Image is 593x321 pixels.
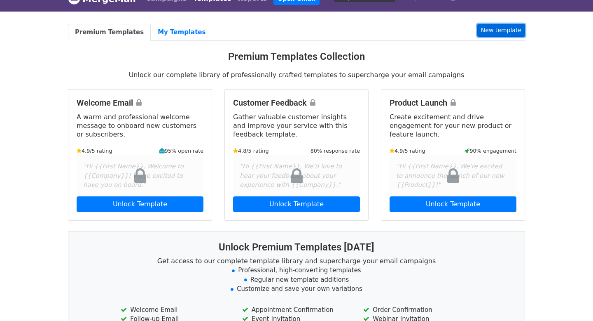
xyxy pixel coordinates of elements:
h4: Product Launch [390,98,516,108]
small: 4.9/5 rating [390,147,425,155]
li: Customize and save your own variations [78,284,515,294]
p: A warm and professional welcome message to onboard new customers or subscribers. [77,113,203,139]
div: "Hi {{First Name}}, We're excited to announce the launch of our new {{Product}}!" [390,155,516,196]
li: Appointment Confirmation [242,305,351,315]
small: 4.9/5 rating [77,147,112,155]
p: Get access to our complete template library and supercharge your email campaigns [78,257,515,265]
h4: Welcome Email [77,98,203,108]
a: Unlock Template [77,196,203,212]
li: Order Confirmation [363,305,472,315]
small: 90% engagement [465,147,516,155]
a: My Templates [151,24,212,41]
small: 80% response rate [311,147,360,155]
p: Unlock our complete library of professionally crafted templates to supercharge your email campaigns [68,71,525,79]
iframe: Chat Widget [552,281,593,321]
h4: Customer Feedback [233,98,360,108]
a: New template [477,24,525,37]
li: Regular new template additions [78,275,515,285]
small: 4.8/5 rating [233,147,269,155]
h3: Unlock Premium Templates [DATE] [78,241,515,253]
a: Unlock Template [233,196,360,212]
h3: Premium Templates Collection [68,51,525,63]
a: Premium Templates [68,24,151,41]
a: Unlock Template [390,196,516,212]
div: "Hi {{First Name}}, Welcome to {{Company}}! We're excited to have you on board." [77,155,203,196]
li: Welcome Email [121,305,229,315]
li: Professional, high-converting templates [78,266,515,275]
p: Gather valuable customer insights and improve your service with this feedback template. [233,113,360,139]
small: 95% open rate [159,147,203,155]
div: "Hi {{First Name}}, We'd love to hear your feedback about your experience with {{Company}}." [233,155,360,196]
p: Create excitement and drive engagement for your new product or feature launch. [390,113,516,139]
